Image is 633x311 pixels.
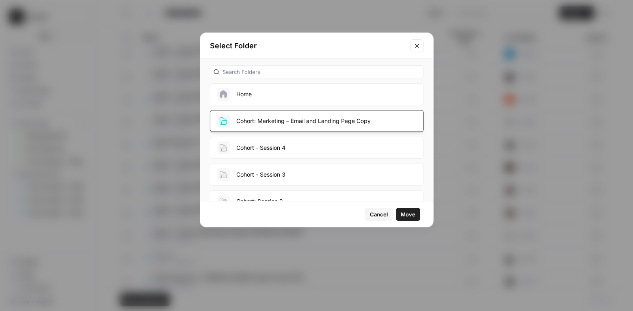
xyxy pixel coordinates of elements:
[370,210,388,218] span: Cancel
[210,137,423,159] button: Cohort - Session 4
[223,68,420,76] input: Search Folders
[210,164,423,186] button: Cohort - Session 3
[210,110,423,132] button: Cohort: Marketing – Email and Landing Page Copy
[410,39,423,52] button: Close modal
[396,208,420,221] button: Move
[210,190,423,212] button: Cohort: Session 2
[365,208,393,221] button: Cancel
[210,40,406,52] h2: Select Folder
[210,83,423,105] button: Home
[401,210,415,218] span: Move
